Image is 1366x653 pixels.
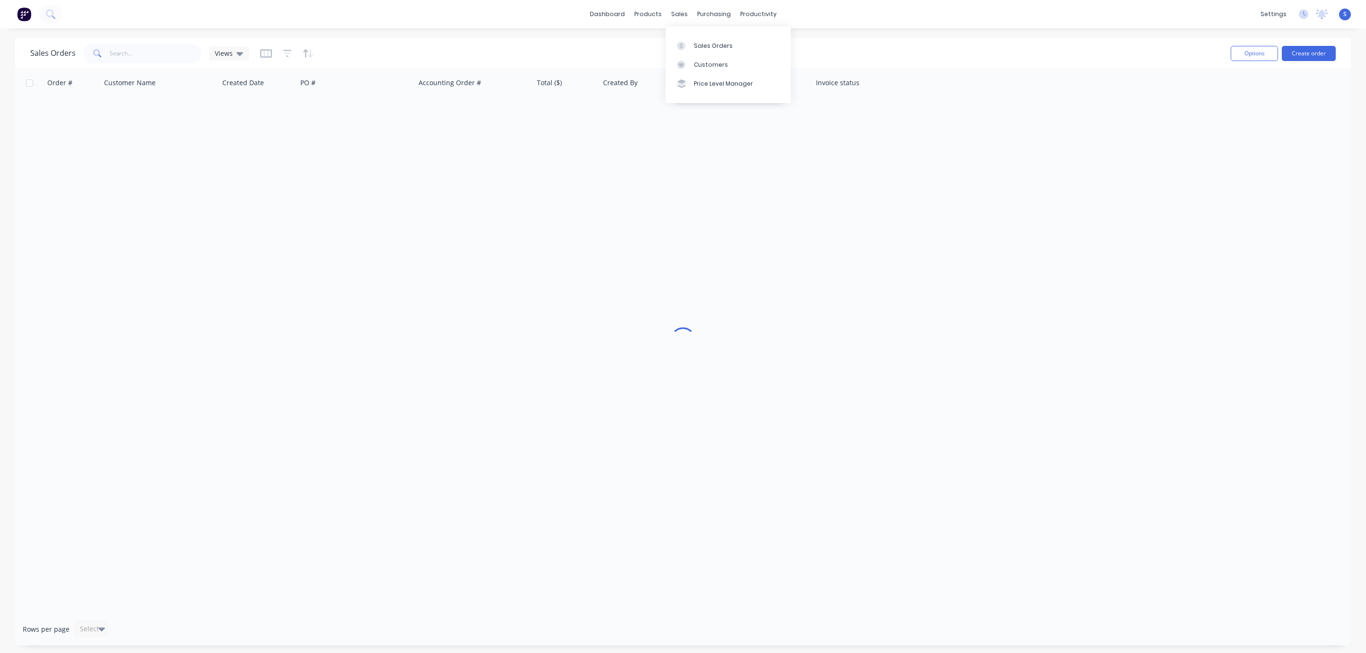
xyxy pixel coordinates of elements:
div: Customer Name [104,78,156,88]
a: Price Level Manager [665,74,791,93]
span: Views [215,48,233,58]
div: PO # [300,78,315,88]
input: Search... [110,44,202,63]
div: settings [1256,7,1291,21]
div: Invoice status [816,78,859,88]
div: Customers [694,61,728,69]
div: productivity [736,7,781,21]
div: Created By [603,78,638,88]
span: Rows per page [23,625,70,634]
span: S [1343,10,1347,18]
a: Sales Orders [665,36,791,55]
div: Sales Orders [694,42,733,50]
h1: Sales Orders [30,49,76,58]
img: Factory [17,7,31,21]
a: Customers [665,55,791,74]
div: products [630,7,666,21]
div: Order # [47,78,72,88]
div: purchasing [692,7,736,21]
div: Price Level Manager [694,79,753,88]
div: Select... [80,624,105,634]
div: Created Date [222,78,264,88]
a: dashboard [585,7,630,21]
div: sales [666,7,692,21]
div: Total ($) [537,78,562,88]
div: Accounting Order # [419,78,481,88]
button: Options [1231,46,1278,61]
button: Create order [1282,46,1336,61]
